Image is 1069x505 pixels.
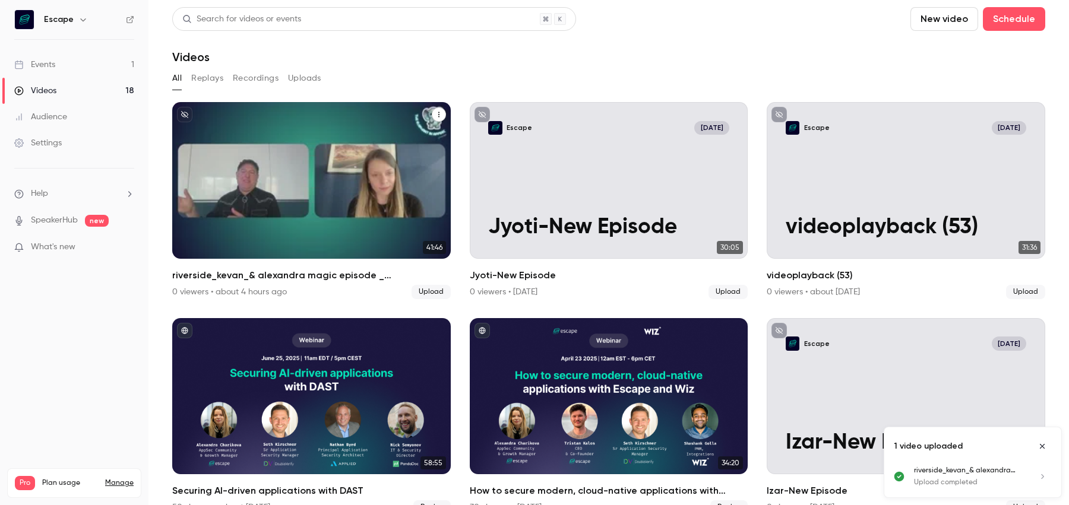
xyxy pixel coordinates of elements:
[771,107,787,122] button: unpublished
[983,7,1045,31] button: Schedule
[31,214,78,227] a: SpeakerHub
[786,215,1026,240] p: videoplayback (53)
[488,215,729,240] p: Jyoti-New Episode
[786,121,799,135] img: videoplayback (53)
[470,102,748,299] li: Jyoti-New Episode
[470,268,748,282] h2: Jyoti-New Episode
[718,456,743,469] span: 34:20
[172,102,451,299] a: 41:46riverside_kevan_& alexandra magic episode _ [DATE]_podcast___ [PERSON_NAME]0 viewers • about...
[470,286,537,298] div: 0 viewers • [DATE]
[475,107,490,122] button: unpublished
[288,69,321,88] button: Uploads
[1019,241,1040,254] span: 31:36
[233,69,279,88] button: Recordings
[804,123,830,132] p: Escape
[914,465,1023,476] p: riverside_kevan_& alexandra magic episode _ [DATE]_podcast___ [PERSON_NAME]
[15,10,34,29] img: Escape
[31,241,75,253] span: What's new
[14,137,62,149] div: Settings
[191,69,223,88] button: Replays
[914,477,1023,488] p: Upload completed
[182,13,301,26] div: Search for videos or events
[14,188,134,200] li: help-dropdown-opener
[786,336,799,350] img: Izar-New Episode
[884,465,1061,497] ul: Uploads list
[172,7,1045,498] section: Videos
[172,484,451,498] h2: Securing AI-driven applications with DAST
[14,85,56,97] div: Videos
[423,241,446,254] span: 41:46
[767,102,1045,299] a: videoplayback (53)Escape[DATE]videoplayback (53)31:36videoplayback (53)0 viewers • about [DATE]Up...
[709,285,748,299] span: Upload
[694,121,729,135] span: [DATE]
[767,268,1045,282] h2: videoplayback (53)
[470,102,748,299] a: Jyoti-New EpisodeEscape[DATE]Jyoti-New Episode30:05Jyoti-New Episode0 viewers • [DATE]Upload
[910,7,978,31] button: New video
[894,440,963,452] p: 1 video uploaded
[1006,285,1045,299] span: Upload
[488,121,502,135] img: Jyoti-New Episode
[177,107,192,122] button: unpublished
[42,478,98,488] span: Plan usage
[470,484,748,498] h2: How to secure modern, cloud-native applications with Escape and Wiz
[420,456,446,469] span: 58:55
[914,465,1052,488] a: riverside_kevan_& alexandra magic episode _ [DATE]_podcast___ [PERSON_NAME]Upload completed
[172,50,210,64] h1: Videos
[507,123,532,132] p: Escape
[717,241,743,254] span: 30:05
[992,336,1026,350] span: [DATE]
[172,69,182,88] button: All
[771,323,787,338] button: unpublished
[15,476,35,490] span: Pro
[177,323,192,338] button: published
[120,242,134,253] iframe: Noticeable Trigger
[172,286,287,298] div: 0 viewers • about 4 hours ago
[172,102,451,299] li: riverside_kevan_& alexandra magic episode _ jun 13, 2025_podcast___ kevan ba
[412,285,451,299] span: Upload
[1033,437,1052,456] button: Close uploads list
[786,430,1026,455] p: Izar-New Episode
[105,478,134,488] a: Manage
[767,102,1045,299] li: videoplayback (53)
[14,111,67,123] div: Audience
[172,268,451,282] h2: riverside_kevan_& alexandra magic episode _ [DATE]_podcast___ [PERSON_NAME]
[767,484,1045,498] h2: Izar-New Episode
[767,286,860,298] div: 0 viewers • about [DATE]
[992,121,1026,135] span: [DATE]
[85,215,109,227] span: new
[31,188,48,200] span: Help
[804,339,830,348] p: Escape
[14,59,55,71] div: Events
[44,14,74,26] h6: Escape
[475,323,490,338] button: published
